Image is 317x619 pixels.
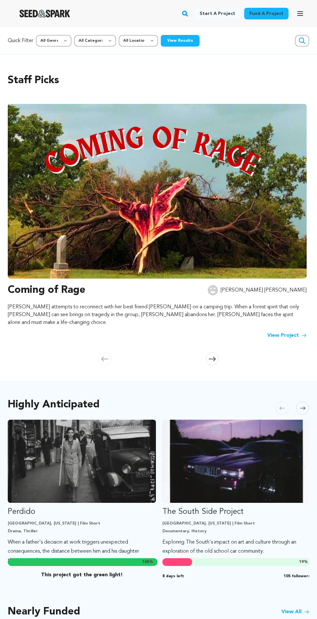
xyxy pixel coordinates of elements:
span: % [299,559,308,565]
h2: Highly Anticipated [8,400,100,409]
h2: Nearly Funded [8,607,80,616]
p: Perdido [8,507,156,517]
p: Drama, Thriller [8,529,156,534]
span: 105 followers [284,574,311,579]
a: View Project [267,332,307,339]
a: Fund a project [244,8,289,19]
p: This project got the green light! [8,571,156,579]
span: % [142,559,153,565]
a: View All [281,608,309,616]
p: [PERSON_NAME] [PERSON_NAME] [221,286,307,294]
p: The South Side Project [162,507,311,517]
p: [GEOGRAPHIC_DATA], [US_STATE] | Film Short [8,521,156,526]
a: Fund The South Side Project [162,420,311,556]
p: Quick Filter [8,37,33,45]
button: View Results [161,35,200,47]
a: Seed&Spark Homepage [19,10,70,17]
a: Fund Perdido [8,420,156,565]
span: 8 days left [162,574,184,579]
img: Seed&Spark Logo Dark Mode [19,10,70,17]
span: 105 [142,560,149,564]
p: [PERSON_NAME] attempts to reconnect with her best friend [PERSON_NAME] on a camping trip. When a ... [8,303,307,326]
p: [GEOGRAPHIC_DATA], [US_STATE] | Film Short [162,521,311,526]
p: When a father's decision at work triggers unexpected consequences, the distance between him and h... [8,538,156,565]
p: Documentary, History [162,529,311,534]
span: 19 [299,560,304,564]
a: Start a project [194,8,240,19]
img: Coming of Rage image [8,104,307,279]
p: Exploring The South's impact on art and culture through an exploration of the old school car comm... [162,538,311,556]
img: user.png [208,285,218,295]
h2: Staff Picks [8,73,309,88]
h3: Coming of Rage [8,282,85,298]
